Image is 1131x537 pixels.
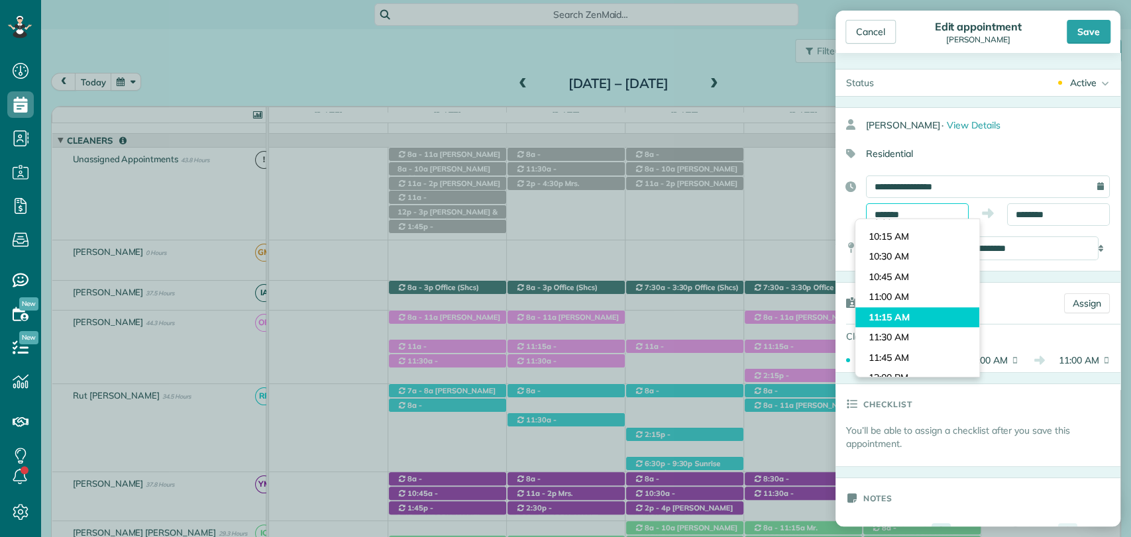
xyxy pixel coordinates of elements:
[942,119,943,131] span: ·
[845,20,896,44] div: Cancel
[855,267,979,287] li: 10:45 AM
[1070,76,1097,89] div: Active
[19,297,38,311] span: New
[947,119,1000,131] span: View Details
[855,246,979,267] li: 10:30 AM
[855,226,979,247] li: 10:15 AM
[1011,523,1053,537] div: Customer
[855,348,979,368] li: 11:45 AM
[835,324,928,348] div: Cleaners
[835,142,1110,165] div: Residential
[866,113,1120,137] div: [PERSON_NAME]
[1064,293,1110,313] a: Assign
[855,367,979,388] li: 12:00 PM
[855,327,979,348] li: 11:30 AM
[930,20,1025,33] div: Edit appointment
[872,523,927,536] div: Appointment
[1067,20,1110,44] div: Save
[1058,523,1077,537] div: 1
[1054,354,1099,367] span: 11:00 AM
[963,354,1008,367] span: 8:00 AM
[835,70,885,96] div: Status
[930,35,1025,44] div: [PERSON_NAME]
[932,523,951,536] div: 0
[863,384,912,424] h3: Checklist
[846,424,1120,450] p: You’ll be able to assign a checklist after you save this appointment.
[19,331,38,344] span: New
[863,478,892,518] h3: Notes
[855,287,979,307] li: 11:00 AM
[855,307,979,328] li: 11:15 AM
